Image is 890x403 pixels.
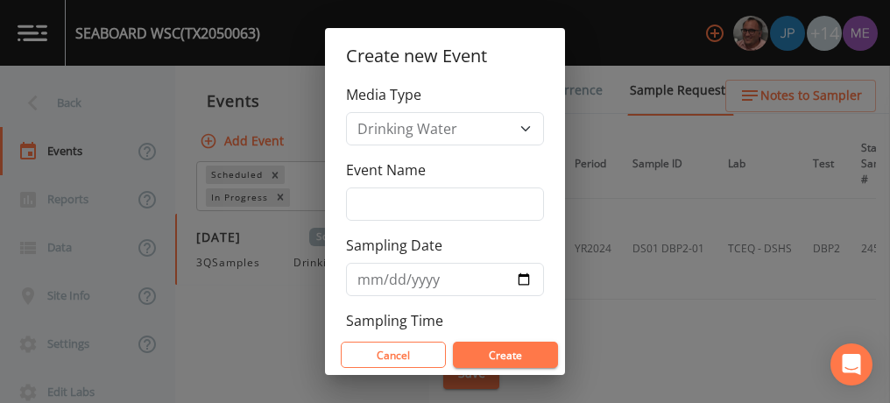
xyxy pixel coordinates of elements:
[325,28,565,84] h2: Create new Event
[830,343,872,385] div: Open Intercom Messenger
[341,342,446,368] button: Cancel
[346,310,443,331] label: Sampling Time
[346,235,442,256] label: Sampling Date
[346,84,421,105] label: Media Type
[453,342,558,368] button: Create
[346,159,426,180] label: Event Name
